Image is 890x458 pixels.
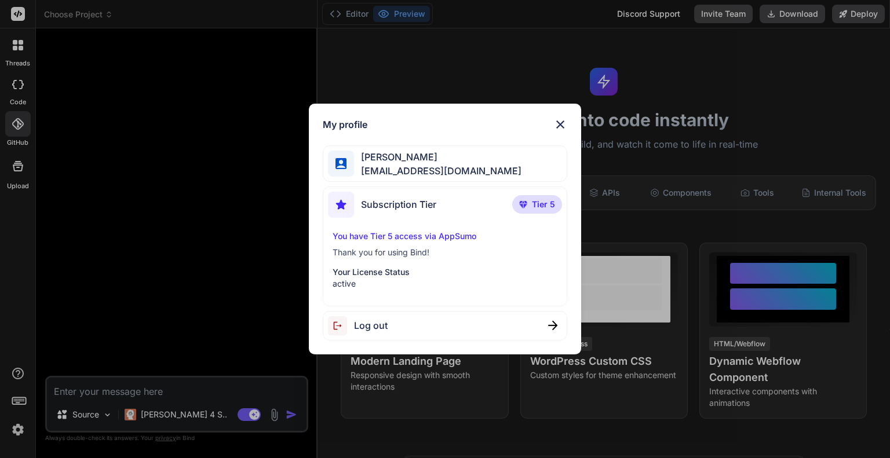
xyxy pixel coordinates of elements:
[553,118,567,131] img: close
[354,150,521,164] span: [PERSON_NAME]
[354,318,388,332] span: Log out
[548,321,557,330] img: close
[328,316,354,335] img: logout
[361,197,436,211] span: Subscription Tier
[532,199,555,210] span: Tier 5
[333,247,557,258] p: Thank you for using Bind!
[335,158,346,169] img: profile
[519,201,527,208] img: premium
[354,164,521,178] span: [EMAIL_ADDRESS][DOMAIN_NAME]
[333,266,557,278] p: Your License Status
[333,278,557,290] p: active
[323,118,367,131] h1: My profile
[333,230,557,242] p: You have Tier 5 access via AppSumo
[328,192,354,218] img: subscription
